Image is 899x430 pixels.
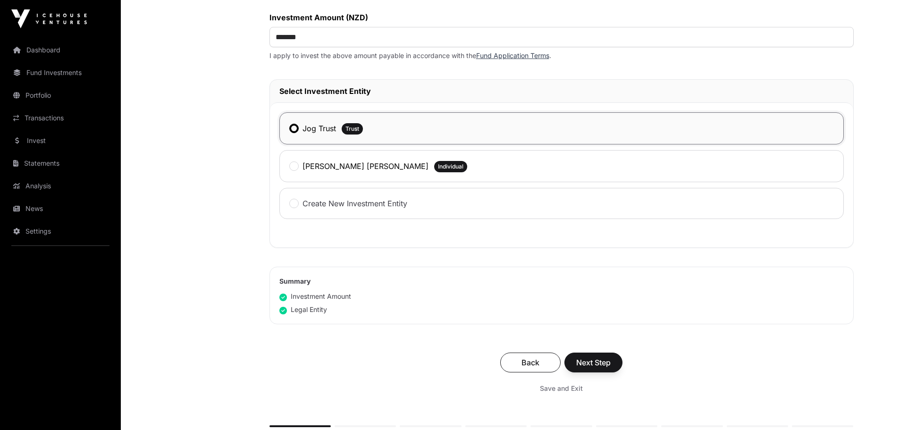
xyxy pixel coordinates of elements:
span: Individual [438,163,463,170]
iframe: Chat Widget [852,385,899,430]
p: I apply to invest the above amount payable in accordance with the . [269,51,854,60]
label: Jog Trust [302,123,336,134]
a: News [8,198,113,219]
button: Back [500,353,561,372]
a: Statements [8,153,113,174]
label: [PERSON_NAME] [PERSON_NAME] [302,160,428,172]
a: Fund Investments [8,62,113,83]
a: Transactions [8,108,113,128]
a: Dashboard [8,40,113,60]
a: Analysis [8,176,113,196]
img: Icehouse Ventures Logo [11,9,87,28]
span: Back [512,357,549,368]
button: Save and Exit [529,380,594,397]
label: Create New Investment Entity [302,198,407,209]
button: Next Step [564,353,622,372]
a: Settings [8,221,113,242]
a: Fund Application Terms [476,51,549,59]
span: Next Step [576,357,611,368]
span: Save and Exit [540,384,583,393]
h2: Select Investment Entity [279,85,844,97]
label: Investment Amount (NZD) [269,12,854,23]
a: Invest [8,130,113,151]
h2: Summary [279,277,844,286]
span: Trust [345,125,359,133]
div: Investment Amount [279,292,351,301]
a: Portfolio [8,85,113,106]
div: Legal Entity [279,305,327,314]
